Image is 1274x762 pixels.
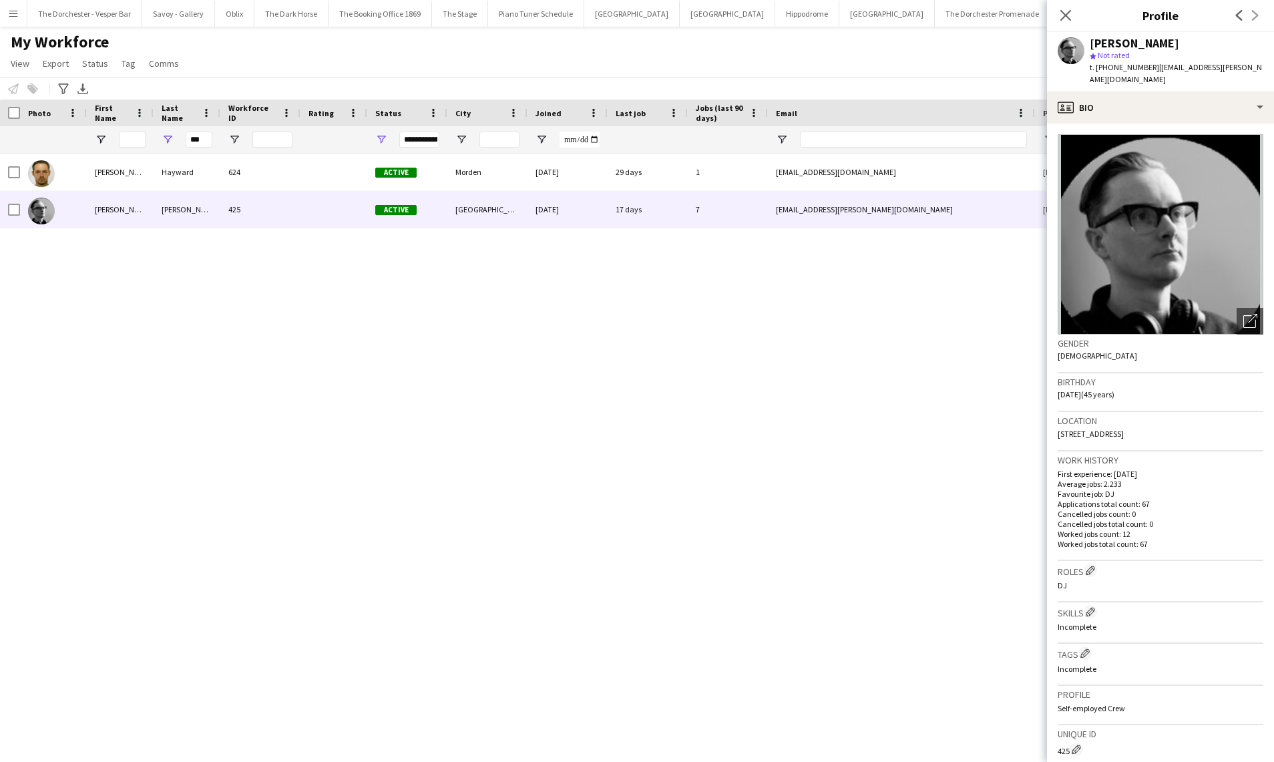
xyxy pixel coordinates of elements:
[308,108,334,118] span: Rating
[142,1,215,27] button: Savoy - Gallery
[527,154,608,190] div: [DATE]
[122,57,136,69] span: Tag
[1058,337,1263,349] h3: Gender
[11,57,29,69] span: View
[75,81,91,97] app-action-btn: Export XLSX
[43,57,69,69] span: Export
[447,191,527,228] div: [GEOGRAPHIC_DATA]
[1058,376,1263,388] h3: Birthday
[536,108,562,118] span: Joined
[119,132,146,148] input: First Name Filter Input
[1058,728,1263,740] h3: Unique ID
[215,1,254,27] button: Oblix
[1058,489,1263,499] p: Favourite job: DJ
[536,134,548,146] button: Open Filter Menu
[1058,529,1263,539] p: Worked jobs count: 12
[1047,91,1274,124] div: Bio
[800,132,1027,148] input: Email Filter Input
[1237,308,1263,335] div: Open photos pop-in
[1058,646,1263,660] h3: Tags
[254,1,329,27] button: The Dark Horse
[82,57,108,69] span: Status
[688,154,768,190] div: 1
[560,132,600,148] input: Joined Filter Input
[1058,134,1263,335] img: Crew avatar or photo
[252,132,292,148] input: Workforce ID Filter Input
[95,134,107,146] button: Open Filter Menu
[768,154,1035,190] div: [EMAIL_ADDRESS][DOMAIN_NAME]
[77,55,114,72] a: Status
[37,55,74,72] a: Export
[616,108,646,118] span: Last job
[775,1,839,27] button: Hippodrome
[329,1,432,27] button: The Booking Office 1869
[1058,622,1263,632] p: Incomplete
[608,154,688,190] div: 29 days
[776,108,797,118] span: Email
[1090,37,1179,49] div: [PERSON_NAME]
[116,55,141,72] a: Tag
[87,191,154,228] div: [PERSON_NAME]
[95,103,130,123] span: First Name
[1035,191,1206,228] div: [PHONE_NUMBER]
[28,160,55,187] img: Harry Hayward
[768,191,1035,228] div: [EMAIL_ADDRESS][PERSON_NAME][DOMAIN_NAME]
[144,55,184,72] a: Comms
[87,154,154,190] div: [PERSON_NAME]
[228,103,276,123] span: Workforce ID
[584,1,680,27] button: [GEOGRAPHIC_DATA]
[455,108,471,118] span: City
[432,1,488,27] button: The Stage
[162,103,196,123] span: Last Name
[220,191,300,228] div: 425
[1058,703,1263,713] p: Self-employed Crew
[1098,50,1130,60] span: Not rated
[839,1,935,27] button: [GEOGRAPHIC_DATA]
[154,191,220,228] div: [PERSON_NAME]
[1058,605,1263,619] h3: Skills
[220,154,300,190] div: 624
[455,134,467,146] button: Open Filter Menu
[1043,134,1055,146] button: Open Filter Menu
[375,134,387,146] button: Open Filter Menu
[1058,519,1263,529] p: Cancelled jobs total count: 0
[1058,469,1263,479] p: First experience: [DATE]
[696,103,744,123] span: Jobs (last 90 days)
[228,134,240,146] button: Open Filter Menu
[186,132,212,148] input: Last Name Filter Input
[608,191,688,228] div: 17 days
[375,205,417,215] span: Active
[375,168,417,178] span: Active
[28,108,51,118] span: Photo
[688,191,768,228] div: 7
[162,134,174,146] button: Open Filter Menu
[680,1,775,27] button: [GEOGRAPHIC_DATA]
[479,132,519,148] input: City Filter Input
[1047,7,1274,24] h3: Profile
[1058,454,1263,466] h3: Work history
[1058,564,1263,578] h3: Roles
[488,1,584,27] button: Piano Tuner Schedule
[1058,509,1263,519] p: Cancelled jobs count: 0
[1058,689,1263,701] h3: Profile
[1090,62,1159,72] span: t. [PHONE_NUMBER]
[1090,62,1262,84] span: | [EMAIL_ADDRESS][PERSON_NAME][DOMAIN_NAME]
[149,57,179,69] span: Comms
[1058,664,1263,674] p: Incomplete
[1058,580,1067,590] span: DJ
[935,1,1050,27] button: The Dorchester Promenade
[55,81,71,97] app-action-btn: Advanced filters
[776,134,788,146] button: Open Filter Menu
[1058,479,1263,489] p: Average jobs: 2.233
[5,55,35,72] a: View
[375,108,401,118] span: Status
[1058,429,1124,439] span: [STREET_ADDRESS]
[1058,415,1263,427] h3: Location
[1058,351,1137,361] span: [DEMOGRAPHIC_DATA]
[1043,108,1066,118] span: Phone
[28,198,55,224] img: Matthew Hayman
[447,154,527,190] div: Morden
[1058,389,1114,399] span: [DATE] (45 years)
[11,32,109,52] span: My Workforce
[1058,743,1263,756] div: 425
